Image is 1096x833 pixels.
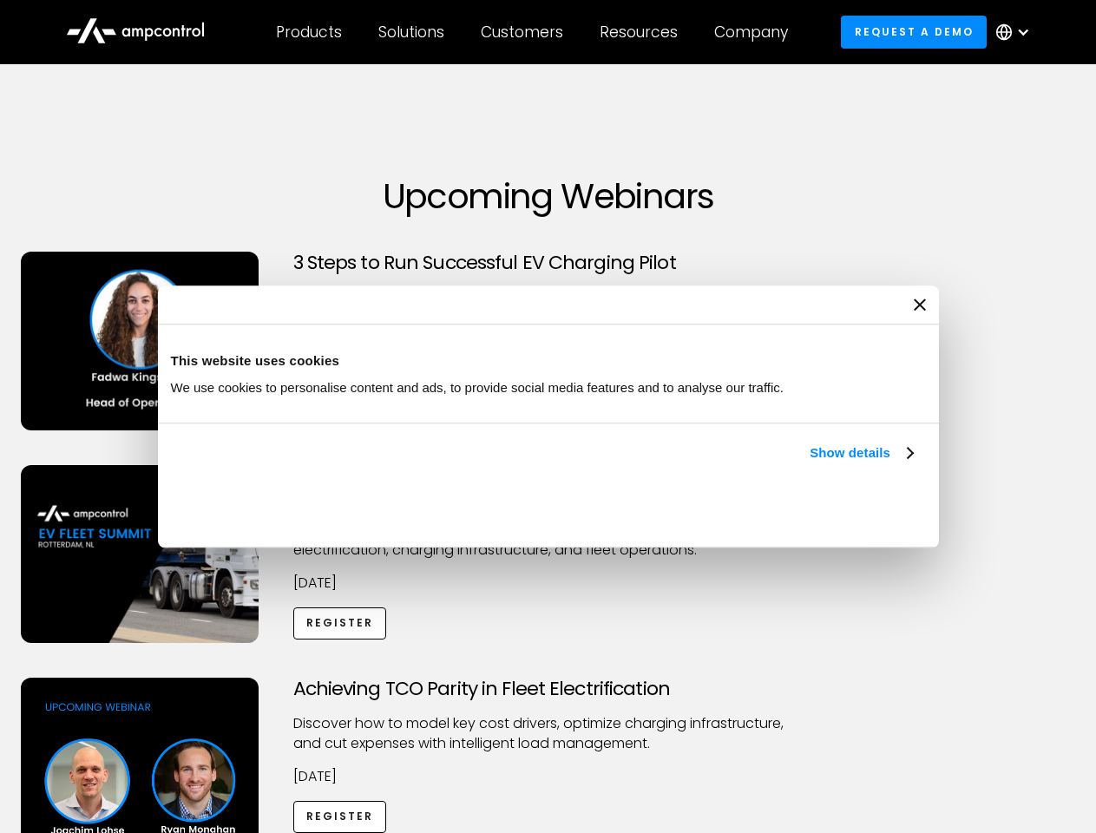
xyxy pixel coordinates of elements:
[714,23,788,42] div: Company
[481,23,563,42] div: Customers
[293,574,804,593] p: [DATE]
[378,23,444,42] div: Solutions
[171,351,926,371] div: This website uses cookies
[276,23,342,42] div: Products
[293,801,387,833] a: Register
[293,607,387,640] a: Register
[293,767,804,786] p: [DATE]
[670,483,919,534] button: Okay
[171,380,784,395] span: We use cookies to personalise content and ads, to provide social media features and to analyse ou...
[293,252,804,274] h3: 3 Steps to Run Successful EV Charging Pilot
[841,16,987,48] a: Request a demo
[600,23,678,42] div: Resources
[810,443,912,463] a: Show details
[914,298,926,311] button: Close banner
[293,678,804,700] h3: Achieving TCO Parity in Fleet Electrification
[21,175,1076,217] h1: Upcoming Webinars
[293,714,804,753] p: Discover how to model key cost drivers, optimize charging infrastructure, and cut expenses with i...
